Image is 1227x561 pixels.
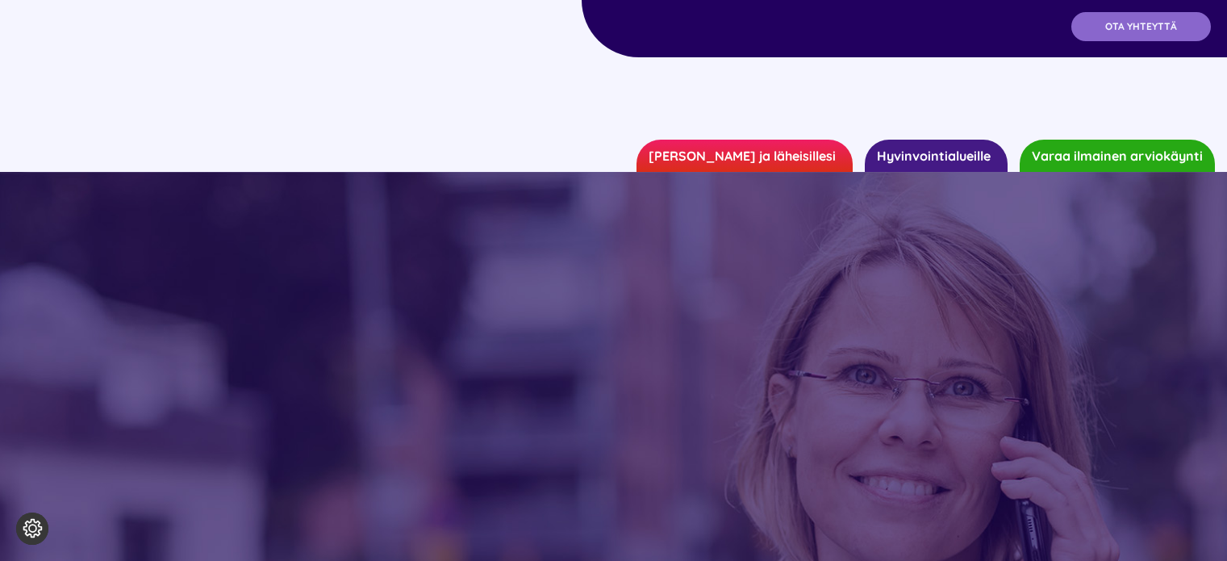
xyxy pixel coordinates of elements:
a: Hyvinvointialueille [865,140,1008,172]
button: Evästeasetukset [16,513,48,545]
a: Varaa ilmainen arviokäynti [1020,140,1215,172]
a: [PERSON_NAME] ja läheisillesi [636,140,853,172]
span: OTA YHTEYTTÄ [1105,21,1177,32]
a: OTA YHTEYTTÄ [1071,12,1211,41]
